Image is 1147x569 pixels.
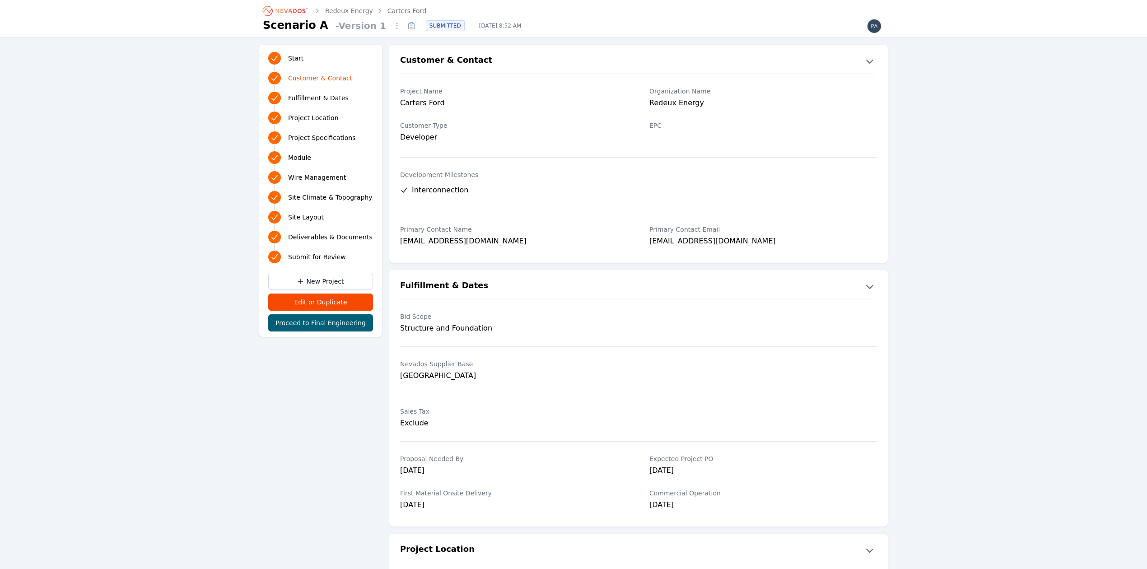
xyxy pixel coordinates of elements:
div: Carters Ford [400,98,628,110]
button: Project Location [389,543,888,557]
label: Nevados Supplier Base [400,359,628,368]
button: Edit or Duplicate [268,294,373,311]
span: Project Location [288,113,339,122]
label: Proposal Needed By [400,454,628,463]
div: [EMAIL_ADDRESS][DOMAIN_NAME] [649,236,877,248]
span: Site Layout [288,213,324,222]
label: Sales Tax [400,407,628,416]
a: Carters Ford [387,6,426,15]
label: Project Name [400,87,628,96]
span: Wire Management [288,173,346,182]
label: Expected Project PO [649,454,877,463]
img: paul.mcmillan@nevados.solar [867,19,881,33]
label: Organization Name [649,87,877,96]
div: Developer [400,132,628,143]
div: [GEOGRAPHIC_DATA] [400,370,628,381]
span: Project Specifications [288,133,356,142]
label: Development Milestones [400,170,877,179]
div: SUBMITTED [426,20,465,31]
h2: Fulfillment & Dates [400,279,488,294]
span: Submit for Review [288,252,346,261]
span: Module [288,153,311,162]
button: Proceed to Final Engineering [268,314,373,331]
span: [DATE] 8:52 AM [472,22,529,29]
div: [DATE] [649,499,877,512]
label: Customer Type [400,121,628,130]
span: Interconnection [412,185,468,196]
a: New Project [268,273,373,290]
div: [DATE] [400,499,628,512]
div: Structure and Foundation [400,323,628,334]
span: Customer & Contact [288,74,352,83]
span: Start [288,54,303,63]
h2: Project Location [400,543,475,557]
nav: Progress [268,50,373,265]
button: Customer & Contact [389,54,888,68]
a: Redeux Energy [325,6,373,15]
nav: Breadcrumb [263,4,426,18]
span: Fulfillment & Dates [288,93,349,103]
button: Fulfillment & Dates [389,279,888,294]
h2: Customer & Contact [400,54,492,68]
div: [DATE] [649,465,877,478]
div: [DATE] [400,465,628,478]
label: Primary Contact Name [400,225,628,234]
label: First Material Onsite Delivery [400,489,628,498]
span: Deliverables & Documents [288,233,373,242]
div: [EMAIL_ADDRESS][DOMAIN_NAME] [400,236,628,248]
h1: Scenario A [263,18,328,33]
label: Primary Contact Email [649,225,877,234]
label: EPC [649,121,877,130]
label: Commercial Operation [649,489,877,498]
div: Exclude [400,418,628,429]
span: Site Climate & Topography [288,193,372,202]
label: Bid Scope [400,312,628,321]
div: Redeux Energy [649,98,877,110]
span: - Version 1 [332,19,390,32]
